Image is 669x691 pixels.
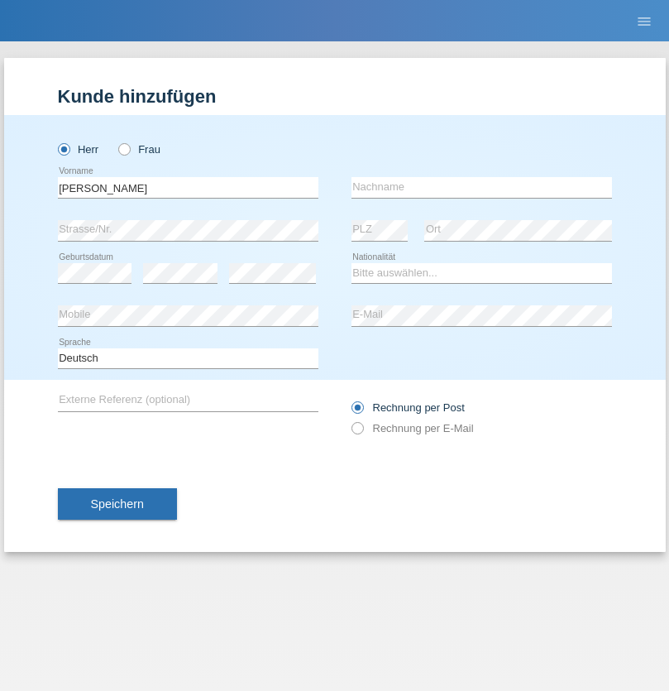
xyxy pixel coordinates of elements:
[58,143,69,154] input: Herr
[351,401,465,414] label: Rechnung per Post
[118,143,129,154] input: Frau
[628,16,661,26] a: menu
[351,422,474,434] label: Rechnung per E-Mail
[91,497,144,511] span: Speichern
[351,422,362,443] input: Rechnung per E-Mail
[58,488,177,520] button: Speichern
[58,86,612,107] h1: Kunde hinzufügen
[351,401,362,422] input: Rechnung per Post
[636,13,652,30] i: menu
[118,143,160,156] label: Frau
[58,143,99,156] label: Herr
